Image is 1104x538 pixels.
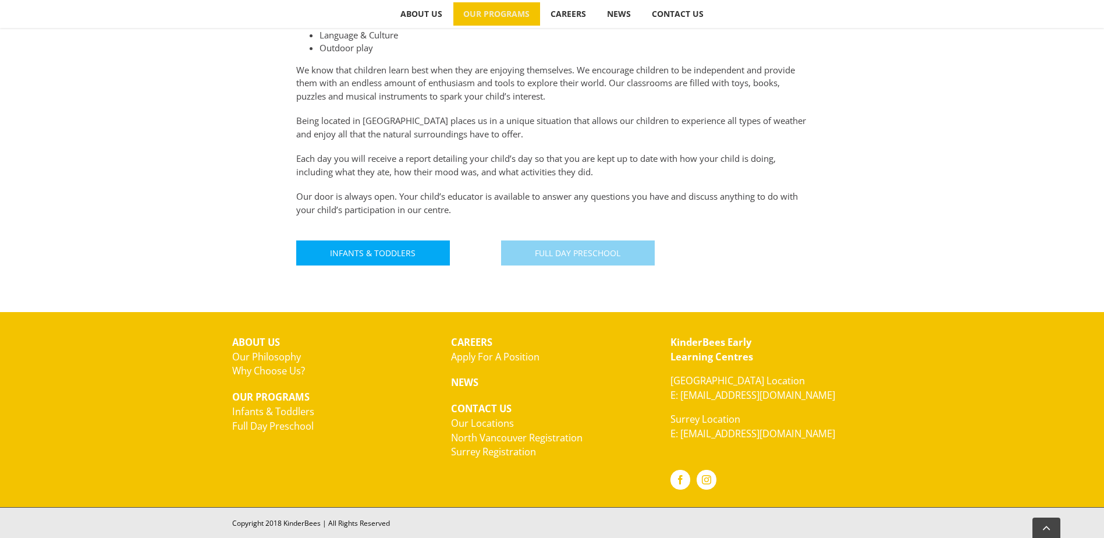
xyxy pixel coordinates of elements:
strong: KinderBees Early Learning Centres [670,335,753,363]
a: KinderBees EarlyLearning Centres [670,335,753,363]
a: E: [EMAIL_ADDRESS][DOMAIN_NAME] [670,427,835,440]
span: Infants & Toddlers [330,248,416,258]
a: Full Day Preschool [501,240,655,266]
p: Each day you will receive a report detailing your child’s day so that you are kept up to date wit... [296,152,808,178]
span: CAREERS [551,10,586,18]
p: Our door is always open. Your child’s educator is available to answer any questions you have and ... [296,190,808,216]
a: Facebook [670,470,690,490]
strong: NEWS [451,376,478,389]
a: E: [EMAIL_ADDRESS][DOMAIN_NAME] [670,388,835,402]
a: Full Day Preschool [232,419,314,433]
a: North Vancouver Registration [451,431,583,444]
li: Outdoor play [320,41,808,55]
p: We know that children learn best when they are enjoying themselves. We encourage children to be i... [296,63,808,103]
a: Instagram [697,470,716,490]
strong: OUR PROGRAMS [232,390,310,403]
span: NEWS [607,10,631,18]
p: Surrey Location [670,412,872,441]
strong: ABOUT US [232,335,280,349]
a: Why Choose Us? [232,364,305,377]
a: OUR PROGRAMS [453,2,540,26]
span: ABOUT US [400,10,442,18]
a: CONTACT US [642,2,714,26]
a: Our Philosophy [232,350,301,363]
a: Infants & Toddlers [232,405,314,418]
span: OUR PROGRAMS [463,10,530,18]
a: Surrey Registration [451,445,536,458]
a: Infants & Toddlers [296,240,450,266]
a: NEWS [597,2,641,26]
p: [GEOGRAPHIC_DATA] Location [670,374,872,403]
a: CAREERS [541,2,597,26]
span: CONTACT US [652,10,704,18]
strong: CAREERS [451,335,492,349]
div: Copyright 2018 KinderBees | All Rights Reserved [232,518,872,529]
a: ABOUT US [391,2,453,26]
p: Being located in [GEOGRAPHIC_DATA] places us in a unique situation that allows our children to ex... [296,114,808,140]
li: Language & Culture [320,29,808,42]
span: Full Day Preschool [535,248,620,258]
a: Apply For A Position [451,350,539,363]
a: Our Locations [451,416,514,430]
strong: CONTACT US [451,402,512,415]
